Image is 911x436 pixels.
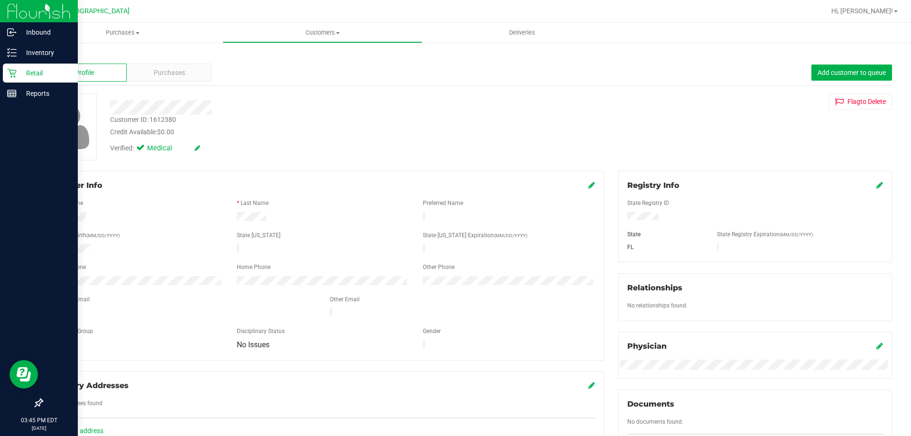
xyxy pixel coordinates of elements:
span: [GEOGRAPHIC_DATA] [65,7,130,15]
inline-svg: Inventory [7,48,17,57]
span: Deliveries [496,28,548,37]
p: Retail [17,67,74,79]
span: Customers [223,28,422,37]
a: Customers [223,23,422,43]
div: FL [620,243,710,251]
label: State [US_STATE] Expiration [423,231,527,240]
div: Verified: [110,143,200,154]
button: Add customer to queue [811,65,892,81]
div: Customer ID: 1612380 [110,115,176,125]
p: 03:45 PM EDT [4,416,74,425]
span: No Issues [237,340,270,349]
label: State [US_STATE] [237,231,280,240]
span: Medical [147,143,185,154]
p: Inventory [17,47,74,58]
span: Profile [75,68,94,78]
span: Relationships [627,283,682,292]
p: Reports [17,88,74,99]
span: Purchases [154,68,185,78]
iframe: Resource center [9,360,38,389]
div: Credit Available: [110,127,528,137]
span: No documents found. [627,418,683,425]
label: Disciplinary Status [237,327,285,335]
span: (MM/DD/YYYY) [494,233,527,238]
label: Other Email [330,295,360,304]
label: State Registry Expiration [717,230,813,239]
p: [DATE] [4,425,74,432]
a: Purchases [23,23,223,43]
span: Registry Info [627,181,679,190]
span: Hi, [PERSON_NAME]! [831,7,893,15]
label: Last Name [241,199,269,207]
inline-svg: Inbound [7,28,17,37]
span: Physician [627,342,667,351]
label: Gender [423,327,441,335]
inline-svg: Retail [7,68,17,78]
span: Purchases [23,28,223,37]
p: Inbound [17,27,74,38]
span: Documents [627,399,674,408]
span: $0.00 [157,128,174,136]
label: Other Phone [423,263,455,271]
span: (MM/DD/YYYY) [780,232,813,237]
a: Deliveries [422,23,622,43]
label: State Registry ID [627,199,669,207]
label: No relationships found. [627,301,688,310]
span: Delivery Addresses [51,381,129,390]
span: (MM/DD/YYYY) [86,233,120,238]
label: Preferred Name [423,199,463,207]
span: Add customer to queue [818,69,886,76]
div: State [620,230,710,239]
label: Date of Birth [55,231,120,240]
button: Flagto Delete [829,93,892,110]
inline-svg: Reports [7,89,17,98]
label: Home Phone [237,263,270,271]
